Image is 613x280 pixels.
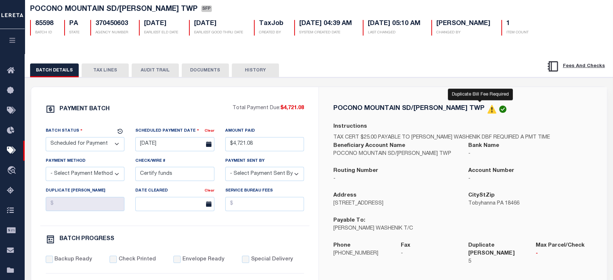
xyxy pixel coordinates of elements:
[95,20,128,28] h5: 370450603
[182,63,229,77] button: DOCUMENTS
[468,150,592,158] p: -
[333,134,592,142] p: TAX CERT $25.00 PAYABLE TO [PERSON_NAME] WASHENIK DBF REQUIRED A PMT TIME
[232,63,279,77] button: HISTORY
[46,127,83,134] label: Batch Status
[59,106,110,112] h6: PAYMENT BATCH
[201,6,212,13] a: SFP
[333,167,378,175] label: Routing Number
[194,20,243,28] h5: [DATE]
[506,30,528,36] p: ITEM COUNT
[82,63,129,77] button: TAX LINES
[59,236,114,242] h6: BATCH PROGRESS
[30,63,79,77] button: BATCH DETAILS
[468,192,495,200] label: CityStZip
[536,250,592,258] p: -
[368,20,420,28] h5: [DATE] 05:10 AM
[333,192,357,200] label: Address
[299,20,352,28] h5: [DATE] 04:39 AM
[468,258,525,266] p: 5
[333,242,350,250] label: Phone
[144,30,178,36] p: EARLIEST ELD DATE
[499,106,506,113] img: check-icon-green.svg
[30,6,198,13] span: POCONO MOUNTAIN SD/[PERSON_NAME] TWP
[225,137,304,151] input: $
[333,105,485,112] h5: POCONO MOUNTAIN SD/[PERSON_NAME] TWP
[135,127,199,134] label: Scheduled Payment Date
[468,242,525,258] label: Duplicate [PERSON_NAME]
[182,256,225,264] label: Envelope Ready
[333,200,457,208] p: [STREET_ADDRESS]
[251,256,293,264] label: Special Delivery
[536,242,585,250] label: Max Parcel/Check
[333,250,390,258] p: [PHONE_NUMBER]
[225,158,264,164] label: Payment Sent By
[333,175,457,183] p: -
[35,20,53,28] h5: 85598
[132,63,179,77] button: AUDIT TRAIL
[194,30,243,36] p: EARLIEST GOOD THRU DATE
[135,158,165,164] label: Check/Wire #
[333,217,365,225] label: Payable To:
[436,20,490,28] h5: [PERSON_NAME]
[259,30,283,36] p: CREATED BY
[225,197,304,211] input: $
[46,197,125,211] input: $
[436,30,490,36] p: CHANGED BY
[225,128,255,134] label: Amount Paid
[468,200,592,208] p: Tobyhanna PA 18466
[280,106,304,111] span: $4,721.08
[46,158,86,164] label: Payment Method
[333,142,405,150] label: Beneficiary Account Name
[69,20,79,28] h5: PA
[205,189,214,193] a: Clear
[333,123,367,131] label: Instructions
[201,5,212,12] span: SFP
[7,166,18,176] i: travel_explore
[46,188,105,194] label: Duplicate [PERSON_NAME]
[259,20,283,28] h5: TaxJob
[468,175,592,183] p: -
[448,89,513,100] div: Duplicate Bill Fee Required
[225,188,273,194] label: Service Bureau Fees
[468,142,499,150] label: Bank Name
[468,167,514,175] label: Account Number
[333,225,457,233] p: [PERSON_NAME] WASHENIK T/C
[544,59,608,74] button: Fees And Checks
[95,30,128,36] p: AGENCY NUMBER
[69,30,79,36] p: STATE
[135,188,168,194] label: Date Cleared
[401,250,457,258] p: -
[205,129,214,133] a: Clear
[35,30,53,36] p: BATCH ID
[144,20,178,28] h5: [DATE]
[401,242,410,250] label: Fax
[119,256,156,264] label: Check Printed
[299,30,352,36] p: SYSTEM CREATED DATE
[506,20,528,28] h5: 1
[368,30,420,36] p: LAST CHANGED
[54,256,92,264] label: Backup Ready
[233,104,304,112] p: Total Payment Due:
[333,150,457,158] p: POCONO MOUNTAIN SD/[PERSON_NAME] TWP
